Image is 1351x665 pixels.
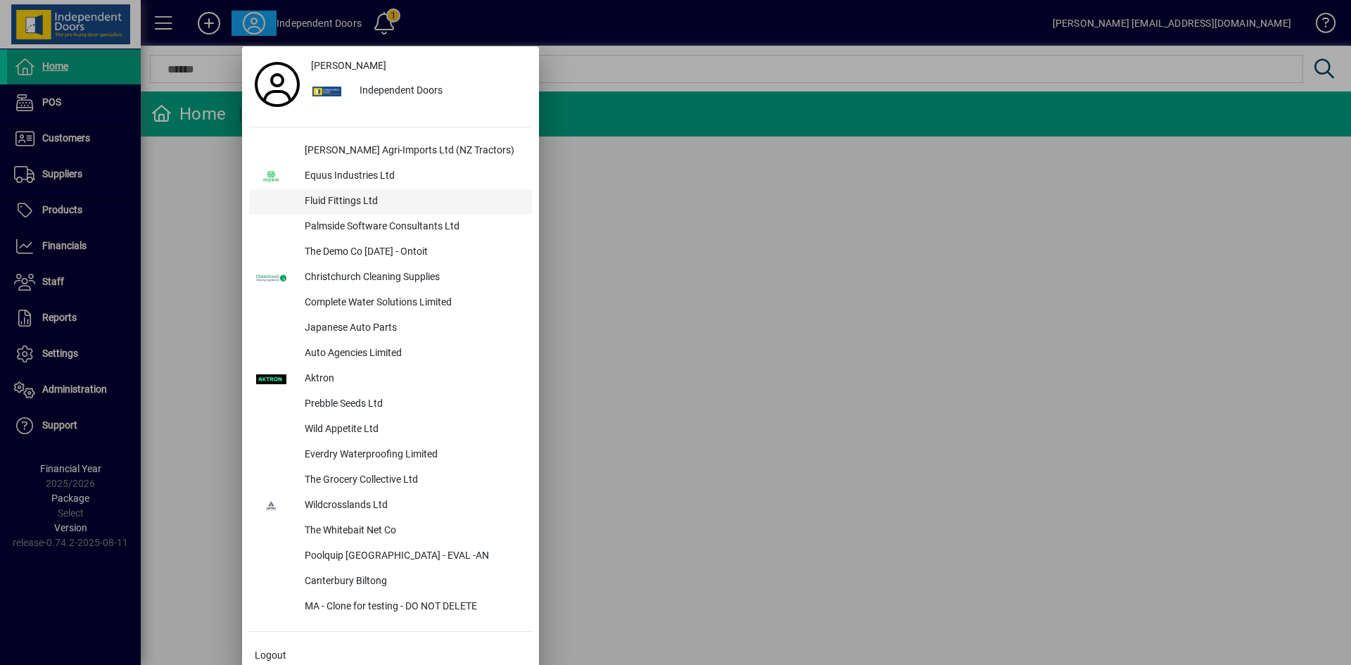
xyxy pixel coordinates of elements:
div: Canterbury Biltong [293,569,532,595]
button: Canterbury Biltong [249,569,532,595]
div: Complete Water Solutions Limited [293,291,532,316]
a: Profile [249,72,305,97]
button: Poolquip [GEOGRAPHIC_DATA] - EVAL -AN [249,544,532,569]
button: Wildcrosslands Ltd [249,493,532,519]
button: The Whitebait Net Co [249,519,532,544]
div: Auto Agencies Limited [293,341,532,367]
div: The Demo Co [DATE] - Ontoit [293,240,532,265]
button: Equus Industries Ltd [249,164,532,189]
button: Christchurch Cleaning Supplies [249,265,532,291]
span: [PERSON_NAME] [311,58,386,73]
button: The Demo Co [DATE] - Ontoit [249,240,532,265]
div: The Whitebait Net Co [293,519,532,544]
button: Everdry Waterproofing Limited [249,443,532,468]
button: Independent Doors [305,79,532,104]
div: Equus Industries Ltd [293,164,532,189]
button: Complete Water Solutions Limited [249,291,532,316]
button: Auto Agencies Limited [249,341,532,367]
div: Wild Appetite Ltd [293,417,532,443]
button: Fluid Fittings Ltd [249,189,532,215]
button: The Grocery Collective Ltd [249,468,532,493]
button: MA - Clone for testing - DO NOT DELETE [249,595,532,620]
div: Aktron [293,367,532,392]
div: Wildcrosslands Ltd [293,493,532,519]
div: Christchurch Cleaning Supplies [293,265,532,291]
div: Poolquip [GEOGRAPHIC_DATA] - EVAL -AN [293,544,532,569]
div: Everdry Waterproofing Limited [293,443,532,468]
span: Logout [255,648,286,663]
div: [PERSON_NAME] Agri-Imports Ltd (NZ Tractors) [293,139,532,164]
div: Independent Doors [348,79,532,104]
div: MA - Clone for testing - DO NOT DELETE [293,595,532,620]
div: Palmside Software Consultants Ltd [293,215,532,240]
div: The Grocery Collective Ltd [293,468,532,493]
button: Prebble Seeds Ltd [249,392,532,417]
div: Prebble Seeds Ltd [293,392,532,417]
button: Japanese Auto Parts [249,316,532,341]
div: Japanese Auto Parts [293,316,532,341]
a: [PERSON_NAME] [305,53,532,79]
button: [PERSON_NAME] Agri-Imports Ltd (NZ Tractors) [249,139,532,164]
button: Wild Appetite Ltd [249,417,532,443]
div: Fluid Fittings Ltd [293,189,532,215]
button: Palmside Software Consultants Ltd [249,215,532,240]
button: Aktron [249,367,532,392]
